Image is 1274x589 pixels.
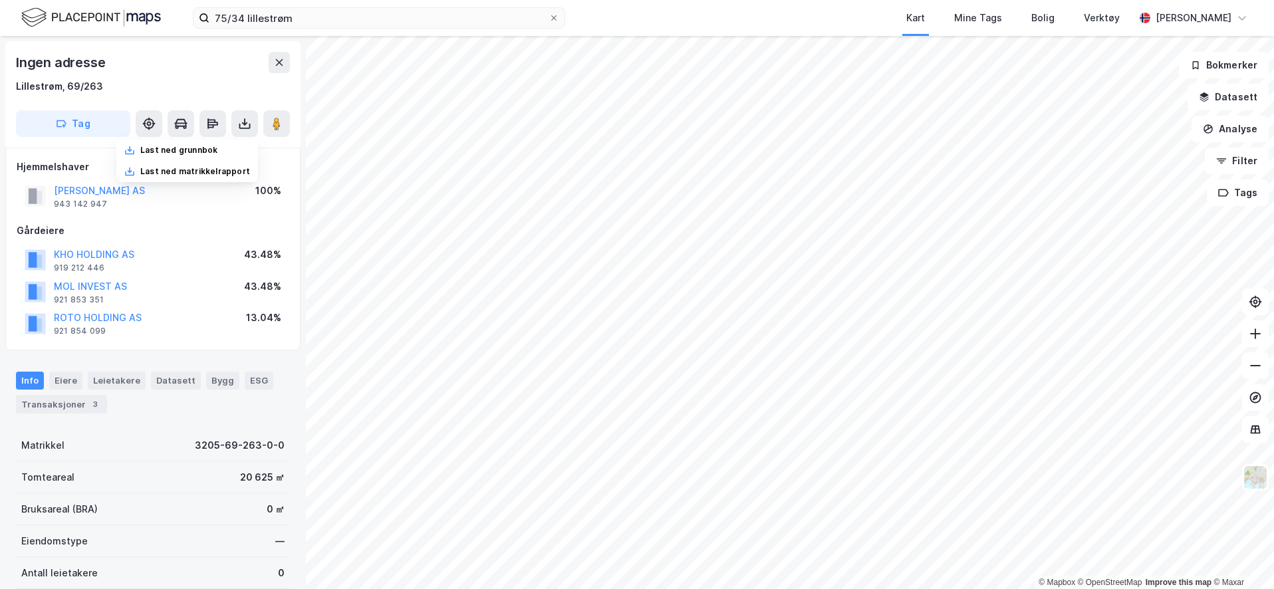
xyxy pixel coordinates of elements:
div: ESG [245,372,273,389]
button: Filter [1205,148,1269,174]
div: Info [16,372,44,389]
div: Ingen adresse [16,52,108,73]
div: Matrikkel [21,437,64,453]
div: 20 625 ㎡ [240,469,285,485]
img: logo.f888ab2527a4732fd821a326f86c7f29.svg [21,6,161,29]
div: Eiere [49,372,82,389]
div: 921 853 351 [54,294,104,305]
button: Tag [16,110,130,137]
div: 921 854 099 [54,326,106,336]
div: Mine Tags [954,10,1002,26]
div: 0 ㎡ [267,501,285,517]
div: [PERSON_NAME] [1156,10,1231,26]
div: Kontrollprogram for chat [1208,525,1274,589]
a: Mapbox [1039,578,1075,587]
div: Verktøy [1084,10,1120,26]
div: — [275,533,285,549]
div: 43.48% [244,279,281,294]
div: Datasett [151,372,201,389]
div: 43.48% [244,247,281,263]
button: Bokmerker [1179,52,1269,78]
iframe: Chat Widget [1208,525,1274,589]
div: 943 142 947 [54,199,107,209]
div: Leietakere [88,372,146,389]
button: Analyse [1192,116,1269,142]
div: 919 212 446 [54,263,104,273]
div: Kart [906,10,925,26]
div: Last ned matrikkelrapport [140,166,250,177]
div: Bolig [1031,10,1055,26]
div: 0 [278,565,285,581]
div: Last ned grunnbok [140,145,217,156]
div: Tomteareal [21,469,74,485]
img: Z [1243,465,1268,490]
div: Gårdeiere [17,223,289,239]
div: 3205-69-263-0-0 [195,437,285,453]
div: 100% [255,183,281,199]
a: OpenStreetMap [1078,578,1142,587]
button: Tags [1207,179,1269,206]
div: Lillestrøm, 69/263 [16,78,103,94]
button: Datasett [1188,84,1269,110]
div: Antall leietakere [21,565,98,581]
a: Improve this map [1146,578,1211,587]
div: 13.04% [246,310,281,326]
div: Hjemmelshaver [17,159,289,175]
input: Søk på adresse, matrikkel, gårdeiere, leietakere eller personer [209,8,549,28]
div: Transaksjoner [16,395,107,413]
div: 3 [88,398,102,411]
div: Bygg [206,372,239,389]
div: Eiendomstype [21,533,88,549]
div: Bruksareal (BRA) [21,501,98,517]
